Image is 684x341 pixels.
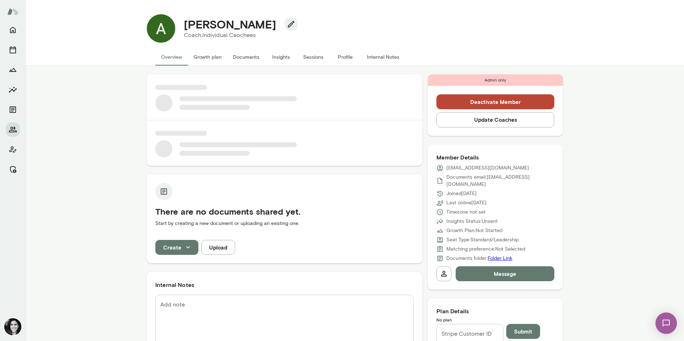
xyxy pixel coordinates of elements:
button: Documents [227,48,265,65]
p: Growth Plan: Not Started [446,227,502,234]
h4: [PERSON_NAME] [184,17,276,31]
h6: Internal Notes [155,280,414,289]
button: Growth plan [188,48,227,65]
h5: There are no documents shared yet. [155,206,414,217]
button: Manage [6,162,20,177]
button: Profile [329,48,361,65]
h6: Member Details [436,153,554,162]
button: Sessions [6,43,20,57]
h6: Plan Details [436,307,554,315]
p: Documents folder: [446,255,512,262]
button: Insights [6,83,20,97]
button: Update Coaches [436,112,554,127]
button: Deactivate Member [436,94,554,109]
button: Upload [201,240,235,255]
button: Internal Notes [361,48,405,65]
button: Submit [506,324,540,339]
button: Create [155,240,198,255]
p: Matching preference: Not Selected [446,246,525,253]
p: Seat Type: Standard/Leadership [446,236,519,243]
button: Documents [6,103,20,117]
button: Client app [6,142,20,157]
p: [EMAIL_ADDRESS][DOMAIN_NAME] [446,164,529,172]
button: Overview [155,48,188,65]
img: Mento [7,5,19,18]
button: Insights [265,48,297,65]
p: Insights Status: Unsent [446,218,498,225]
img: Analia Amante [147,14,175,43]
button: Growth Plan [6,63,20,77]
img: Jamie Albers [4,318,21,335]
p: Coach, Individual Caochees [184,31,292,40]
p: Last online [DATE] [446,199,487,206]
a: Folder Link [488,255,512,261]
button: Members [6,122,20,137]
div: Admin only [428,74,563,86]
button: Home [6,23,20,37]
p: Joined [DATE] [446,190,477,197]
span: No plan [436,317,452,322]
p: Timezone not set [446,209,486,216]
button: Sessions [297,48,329,65]
p: Start by creating a new document or uploading an existing one. [155,220,414,227]
button: Message [456,266,554,281]
p: Documents email: [EMAIL_ADDRESS][DOMAIN_NAME] [446,174,554,188]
